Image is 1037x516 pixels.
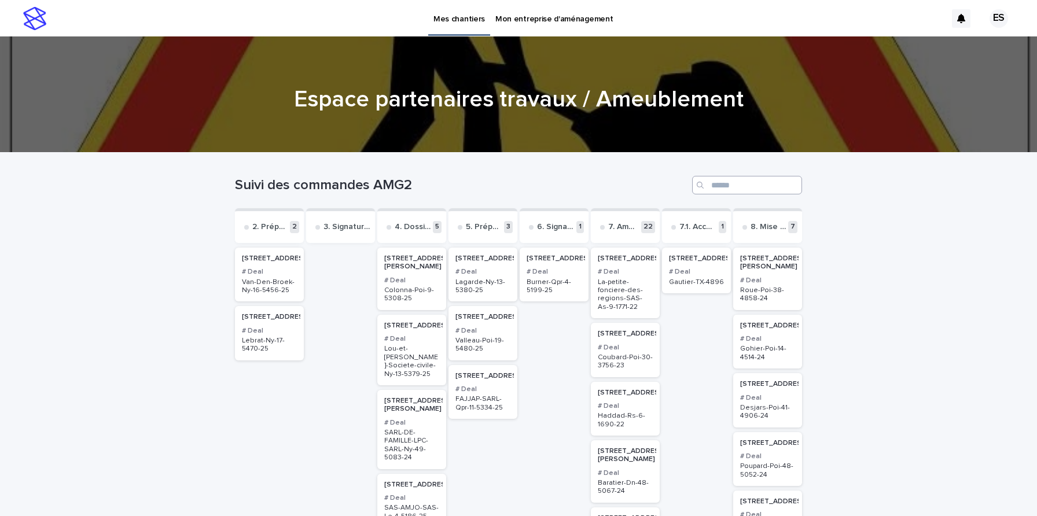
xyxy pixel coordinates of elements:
p: Haddad-Rs-6-1690-22 [598,412,653,429]
p: Desjars-Poi-41-4906-24 [740,404,795,421]
p: 7. Aménagements et travaux [608,222,639,232]
a: [STREET_ADDRESS]# DealLebrat-Ny-17-5470-25 [235,306,304,360]
h1: Espace partenaires travaux / Ameublement [235,86,802,113]
img: stacker-logo-s-only.png [23,7,46,30]
a: [STREET_ADDRESS]# DealGohier-Poi-14-4514-24 [733,315,802,368]
h3: # Deal [455,267,510,277]
p: FAJJAP-SARL-Qpr-11-5334-25 [455,395,510,412]
h3: # Deal [669,267,724,277]
p: [STREET_ADDRESS] [740,380,808,388]
h3: # Deal [455,326,510,336]
h3: # Deal [455,385,510,394]
p: [STREET_ADDRESS] [384,481,453,489]
h3: # Deal [527,267,582,277]
p: Poupard-Poi-48-5052-24 [740,462,795,479]
p: [STREET_ADDRESS][PERSON_NAME] [598,447,666,464]
p: [STREET_ADDRESS] [455,372,524,380]
h3: # Deal [740,393,795,403]
p: [STREET_ADDRESS][PERSON_NAME] [740,255,808,271]
p: 3. Signature compromis [323,222,370,232]
a: [STREET_ADDRESS]# DealCoubard-Poi-30-3756-23 [591,323,660,377]
p: 22 [641,221,655,233]
h3: # Deal [242,267,297,277]
p: 4. Dossier de financement [395,222,431,232]
p: [STREET_ADDRESS] [598,389,666,397]
a: [STREET_ADDRESS]# DealLou-et-[PERSON_NAME]-Societe-civile-Ny-13-5379-25 [377,315,446,385]
p: [STREET_ADDRESS] [740,322,808,330]
p: [STREET_ADDRESS] [455,313,524,321]
p: Baratier-Dn-48-5067-24 [598,479,653,496]
div: ES [990,9,1008,28]
h3: # Deal [384,493,439,503]
a: [STREET_ADDRESS]# DealLa-petite-fonciere-des-regions-SAS-As-9-1771-22 [591,248,660,318]
p: 1 [719,221,726,233]
p: 5. Préparation de l'acte notarié [466,222,502,232]
h1: Suivi des commandes AMG2 [235,177,687,194]
a: [STREET_ADDRESS]# DealBurner-Qpr-4-5199-25 [520,248,589,301]
h3: # Deal [598,401,653,411]
a: [STREET_ADDRESS][PERSON_NAME]# DealRoue-Poi-38-4858-24 [733,248,802,310]
p: Gohier-Poi-14-4514-24 [740,345,795,362]
p: SARL-DE-FAMILLE-LPC-SARL-Ny-49-5083-24 [384,429,439,462]
p: [STREET_ADDRESS] [598,255,666,263]
p: La-petite-fonciere-des-regions-SAS-As-9-1771-22 [598,278,653,312]
p: Lebrat-Ny-17-5470-25 [242,337,297,353]
p: [STREET_ADDRESS][PERSON_NAME] [384,397,453,414]
p: [STREET_ADDRESS] [527,255,595,263]
a: [STREET_ADDRESS][PERSON_NAME]# DealColonna-Poi-9-5308-25 [377,248,446,310]
p: [STREET_ADDRESS] [242,313,310,321]
p: 5 [433,221,442,233]
p: Colonna-Poi-9-5308-25 [384,286,439,303]
p: Valleau-Poi-19-5480-25 [455,337,510,353]
p: Lou-et-[PERSON_NAME]-Societe-civile-Ny-13-5379-25 [384,345,439,378]
p: 7 [788,221,797,233]
a: [STREET_ADDRESS]# DealValleau-Poi-19-5480-25 [448,306,517,360]
p: 7.1. Accompagnement Bevouac travaux uniquement [679,222,716,232]
p: Gautier-TX-4896 [669,278,724,286]
h3: # Deal [598,469,653,478]
p: [STREET_ADDRESS] [455,255,524,263]
p: [STREET_ADDRESS] [669,255,737,263]
h3: # Deal [740,276,795,285]
p: 8. Mise en loc et gestion [751,222,786,232]
a: [STREET_ADDRESS]# DealFAJJAP-SARL-Qpr-11-5334-25 [448,365,517,419]
h3: # Deal [242,326,297,336]
p: [STREET_ADDRESS] [740,497,808,506]
p: [STREET_ADDRESS] [242,255,310,263]
a: [STREET_ADDRESS]# DealLagarde-Ny-13-5380-25 [448,248,517,301]
input: Search [692,176,802,194]
a: [STREET_ADDRESS][PERSON_NAME]# DealSARL-DE-FAMILLE-LPC-SARL-Ny-49-5083-24 [377,390,446,469]
h3: # Deal [384,418,439,427]
p: 1 [576,221,584,233]
a: [STREET_ADDRESS]# DealVan-Den-Broek-Ny-16-5456-25 [235,248,304,301]
p: Coubard-Poi-30-3756-23 [598,353,653,370]
p: [STREET_ADDRESS] [740,439,808,447]
p: Van-Den-Broek-Ny-16-5456-25 [242,278,297,295]
p: [STREET_ADDRESS] [384,322,453,330]
p: [STREET_ADDRESS] [598,330,666,338]
p: Roue-Poi-38-4858-24 [740,286,795,303]
p: 3 [504,221,513,233]
p: 2. Préparation compromis [252,222,288,232]
a: [STREET_ADDRESS][PERSON_NAME]# DealBaratier-Dn-48-5067-24 [591,440,660,503]
h3: # Deal [598,267,653,277]
h3: # Deal [384,334,439,344]
p: 6. Signature de l'acte notarié [537,222,574,232]
a: [STREET_ADDRESS]# DealDesjars-Poi-41-4906-24 [733,373,802,427]
a: [STREET_ADDRESS]# DealGautier-TX-4896 [662,248,731,293]
p: 2 [290,221,299,233]
a: [STREET_ADDRESS]# DealPoupard-Poi-48-5052-24 [733,432,802,486]
p: [STREET_ADDRESS][PERSON_NAME] [384,255,453,271]
h3: # Deal [598,343,653,352]
h3: # Deal [384,276,439,285]
p: Burner-Qpr-4-5199-25 [527,278,582,295]
a: [STREET_ADDRESS]# DealHaddad-Rs-6-1690-22 [591,382,660,436]
h3: # Deal [740,452,795,461]
h3: # Deal [740,334,795,344]
p: Lagarde-Ny-13-5380-25 [455,278,510,295]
